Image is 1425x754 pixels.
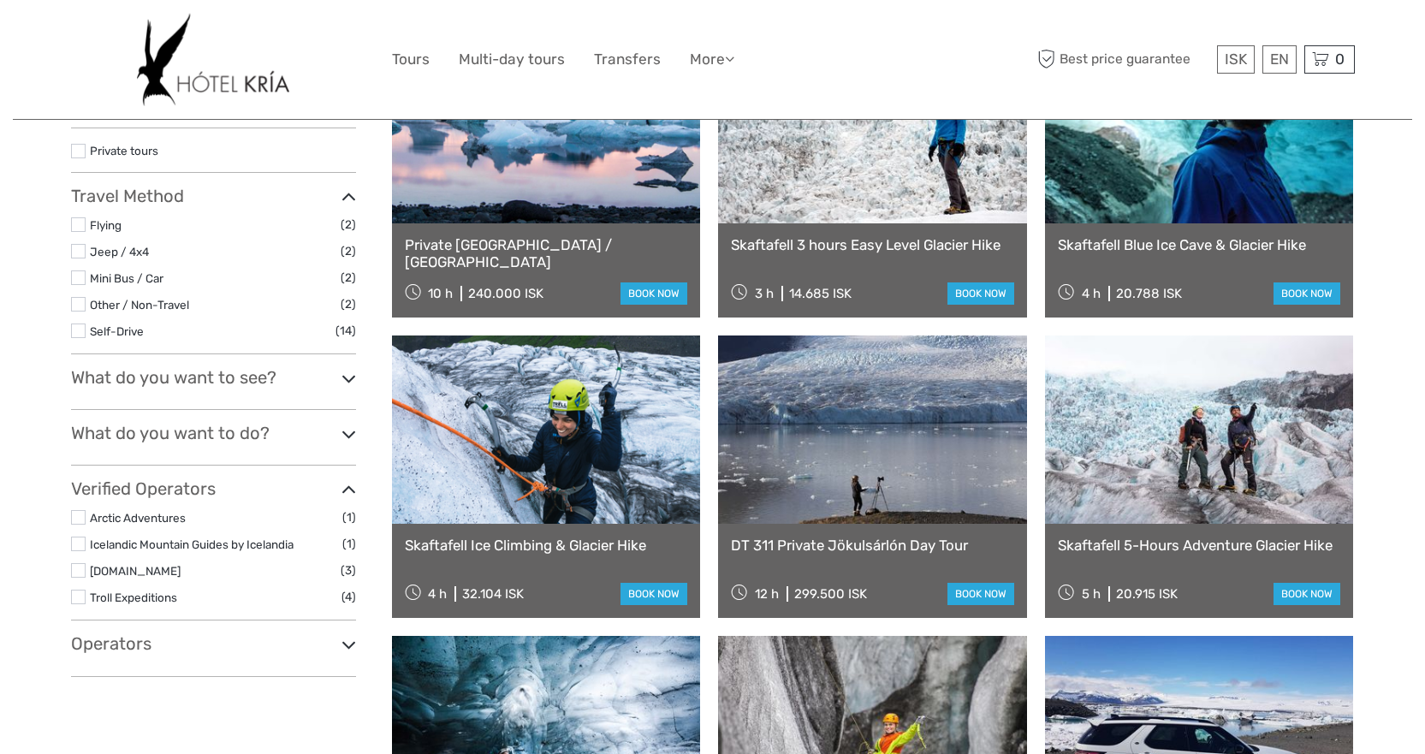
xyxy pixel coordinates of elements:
[342,508,356,527] span: (1)
[341,268,356,288] span: (2)
[462,586,524,602] div: 32.104 ISK
[1082,586,1101,602] span: 5 h
[1058,236,1341,253] a: Skaftafell Blue Ice Cave & Glacier Hike
[90,324,144,338] a: Self-Drive
[405,236,688,271] a: Private [GEOGRAPHIC_DATA] / [GEOGRAPHIC_DATA]
[620,282,687,305] a: book now
[1116,286,1182,301] div: 20.788 ISK
[690,47,734,72] a: More
[137,13,288,106] img: 532-e91e591f-ac1d-45f7-9962-d0f146f45aa0_logo_big.jpg
[71,423,356,443] h3: What do you want to do?
[594,47,661,72] a: Transfers
[947,282,1014,305] a: book now
[90,218,122,232] a: Flying
[428,586,447,602] span: 4 h
[90,245,149,258] a: Jeep / 4x4
[341,294,356,314] span: (2)
[1082,286,1101,301] span: 4 h
[755,286,774,301] span: 3 h
[90,591,177,604] a: Troll Expeditions
[341,241,356,261] span: (2)
[1262,45,1297,74] div: EN
[468,286,543,301] div: 240.000 ISK
[90,144,158,157] a: Private tours
[90,298,189,312] a: Other / Non-Travel
[1274,583,1340,605] a: book now
[755,586,779,602] span: 12 h
[731,236,1014,253] a: Skaftafell 3 hours Easy Level Glacier Hike
[947,583,1014,605] a: book now
[1116,586,1178,602] div: 20.915 ISK
[71,478,356,499] h3: Verified Operators
[789,286,852,301] div: 14.685 ISK
[428,286,453,301] span: 10 h
[405,537,688,554] a: Skaftafell Ice Climbing & Glacier Hike
[620,583,687,605] a: book now
[731,537,1014,554] a: DT 311 Private Jökulsárlón Day Tour
[342,534,356,554] span: (1)
[1058,537,1341,554] a: Skaftafell 5-Hours Adventure Glacier Hike
[794,586,867,602] div: 299.500 ISK
[90,511,186,525] a: Arctic Adventures
[71,367,356,388] h3: What do you want to see?
[90,537,294,551] a: Icelandic Mountain Guides by Icelandia
[392,47,430,72] a: Tours
[341,561,356,580] span: (3)
[1274,282,1340,305] a: book now
[341,587,356,607] span: (4)
[459,47,565,72] a: Multi-day tours
[341,215,356,235] span: (2)
[1333,50,1347,68] span: 0
[90,564,181,578] a: [DOMAIN_NAME]
[1225,50,1247,68] span: ISK
[71,186,356,206] h3: Travel Method
[1034,45,1213,74] span: Best price guarantee
[90,271,163,285] a: Mini Bus / Car
[335,321,356,341] span: (14)
[71,633,356,654] h3: Operators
